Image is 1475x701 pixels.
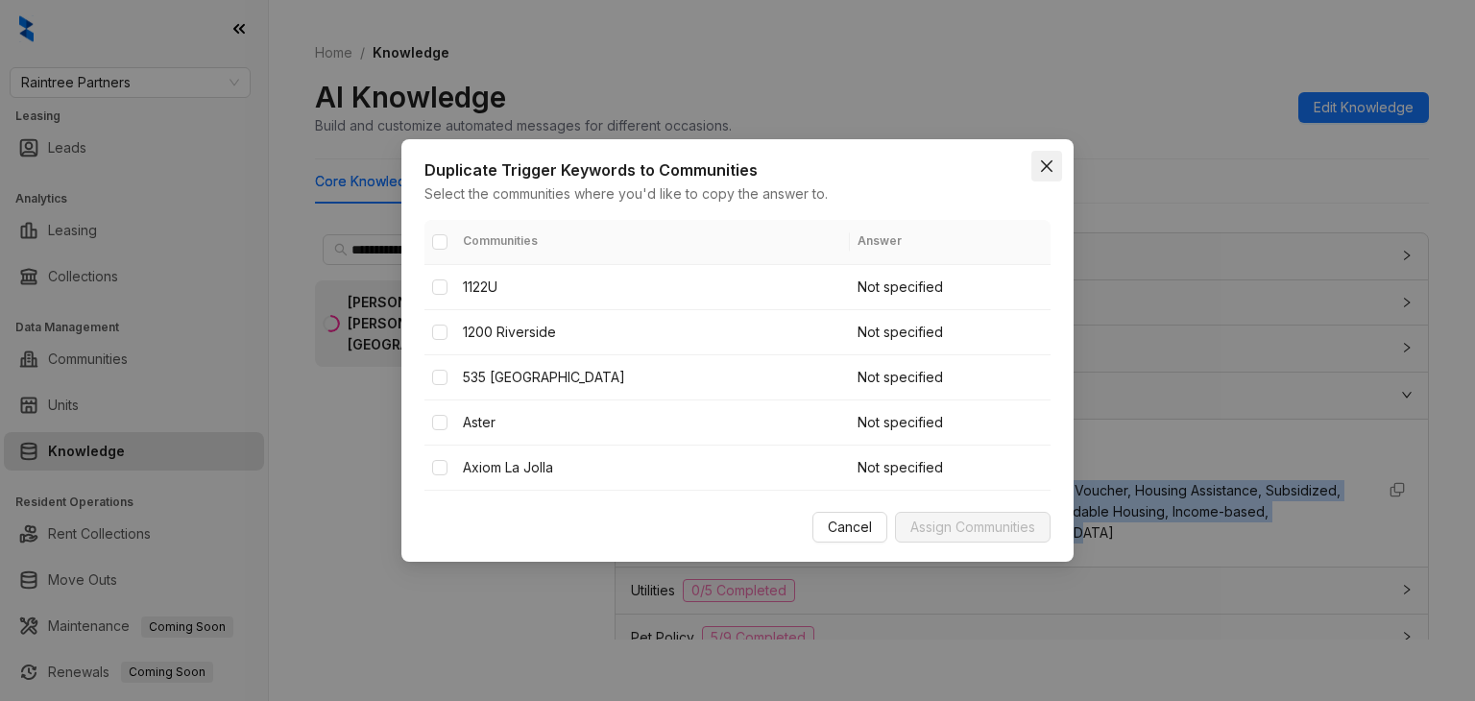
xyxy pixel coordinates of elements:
div: Duplicate Trigger Keywords to Communities [424,158,1051,182]
button: Cancel [812,512,887,543]
div: Not specified [858,367,1043,388]
span: Cancel [828,517,872,538]
div: 1200 Riverside [463,322,842,343]
div: Not specified [858,457,1043,478]
button: Close [1031,151,1062,181]
button: Assign Communities [895,512,1051,543]
div: 535 [GEOGRAPHIC_DATA] [463,367,842,388]
th: Answer [850,220,1051,265]
th: Communities [455,220,850,265]
div: Not specified [858,322,1043,343]
div: Not specified [858,277,1043,298]
div: Axiom La Jolla [463,457,842,478]
div: Aster [463,412,842,433]
div: 1122U [463,277,842,298]
div: Select the communities where you'd like to copy the answer to. [424,183,1051,205]
div: Not specified [858,412,1043,433]
span: close [1039,158,1054,174]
